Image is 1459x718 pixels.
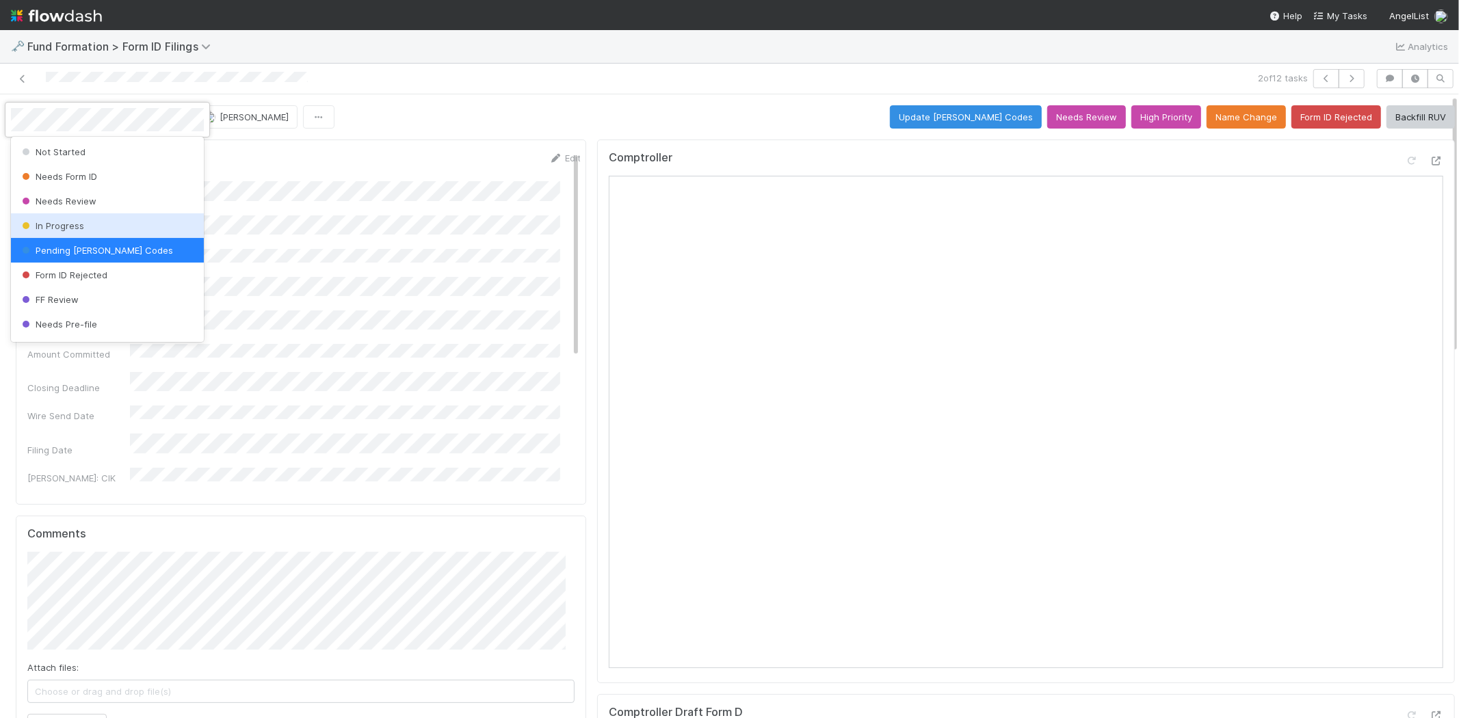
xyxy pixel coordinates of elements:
[19,196,96,207] span: Needs Review
[19,294,79,305] span: FF Review
[19,171,97,182] span: Needs Form ID
[19,220,84,231] span: In Progress
[19,269,107,280] span: Form ID Rejected
[19,319,97,330] span: Needs Pre-file
[19,146,86,157] span: Not Started
[19,245,173,256] span: Pending [PERSON_NAME] Codes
